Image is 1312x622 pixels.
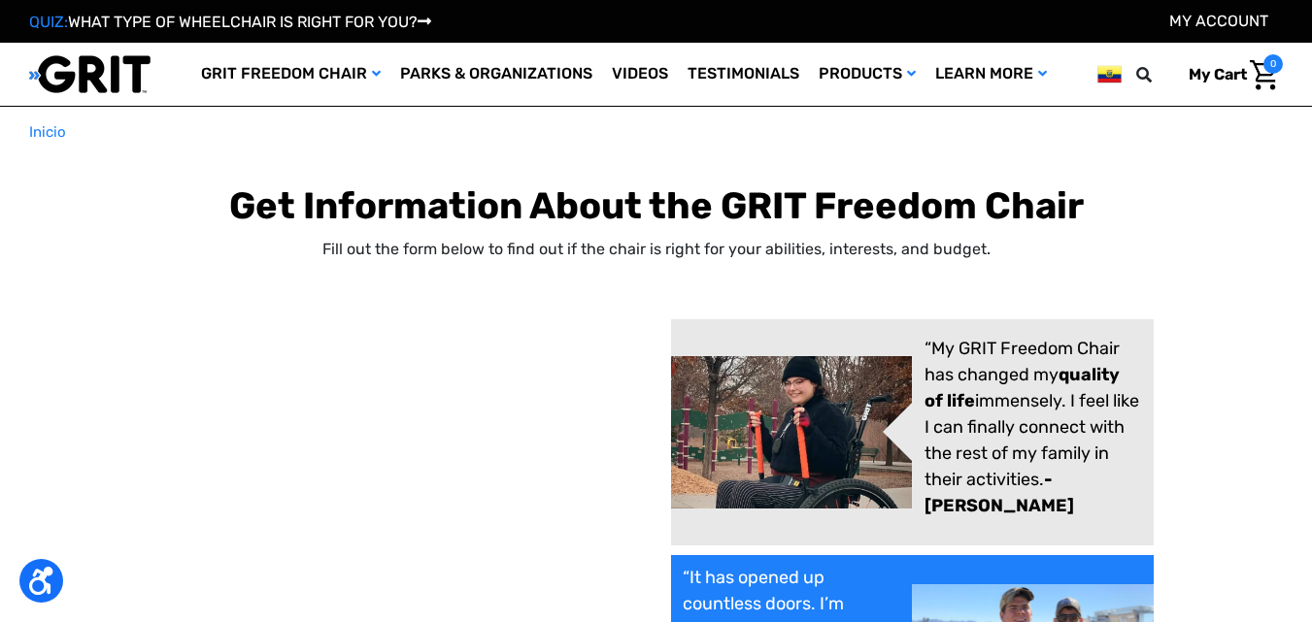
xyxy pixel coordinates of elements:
[678,43,809,106] a: Testimonials
[191,43,390,106] a: GRIT Freedom Chair
[1145,54,1174,95] input: Search
[29,13,68,31] span: QUIZ:
[1169,12,1268,30] a: Cuenta
[602,43,678,106] a: Videos
[925,338,1139,490] span: “My GRIT Freedom Chair has changed my immensely. I feel like I can finally connect with the rest ...
[925,43,1057,106] a: Learn More
[1174,54,1283,95] a: Carrito con 0 artículos
[229,183,1084,228] b: Get Information About the GRIT Freedom Chair
[925,364,1120,411] strong: quality of life
[158,238,1154,261] p: Fill out the form below to find out if the chair is right for your abilities, interests, and budget.
[29,54,151,94] img: GRIT All-Terrain Wheelchair and Mobility Equipment
[29,121,66,144] a: Inicio
[1250,60,1278,90] img: Cart
[1097,62,1122,86] img: ec.png
[29,121,1283,144] nav: Breadcrumb
[390,43,602,106] a: Parks & Organizations
[1189,65,1247,83] span: My Cart
[925,469,1074,516] strong: - [PERSON_NAME]
[29,13,431,31] a: QUIZ:WHAT TYPE OF WHEELCHAIR IS RIGHT FOR YOU?
[29,123,66,141] span: Inicio
[1263,54,1283,74] span: 0
[809,43,925,106] a: Products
